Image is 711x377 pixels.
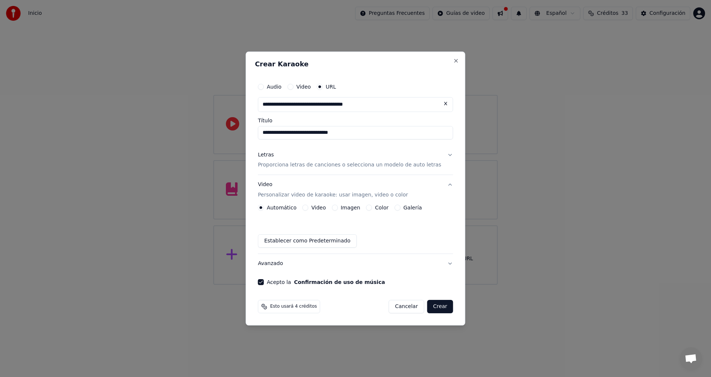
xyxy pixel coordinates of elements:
[255,61,456,67] h2: Crear Karaoke
[389,300,424,313] button: Cancelar
[267,205,296,210] label: Automático
[258,145,453,175] button: LetrasProporciona letras de canciones o selecciona un modelo de auto letras
[258,191,408,199] p: Personalizar video de karaoke: usar imagen, video o color
[258,162,441,169] p: Proporciona letras de canciones o selecciona un modelo de auto letras
[326,84,336,89] label: URL
[258,181,408,199] div: Video
[294,280,385,285] button: Acepto la
[258,254,453,273] button: Avanzado
[258,205,453,254] div: VideoPersonalizar video de karaoke: usar imagen, video o color
[258,151,274,159] div: Letras
[258,175,453,205] button: VideoPersonalizar video de karaoke: usar imagen, video o color
[267,84,281,89] label: Audio
[258,118,453,123] label: Título
[258,234,357,248] button: Establecer como Predeterminado
[270,304,317,310] span: Esto usará 4 créditos
[375,205,389,210] label: Color
[296,84,311,89] label: Video
[267,280,385,285] label: Acepto la
[403,205,422,210] label: Galería
[427,300,453,313] button: Crear
[311,205,326,210] label: Video
[341,205,360,210] label: Imagen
